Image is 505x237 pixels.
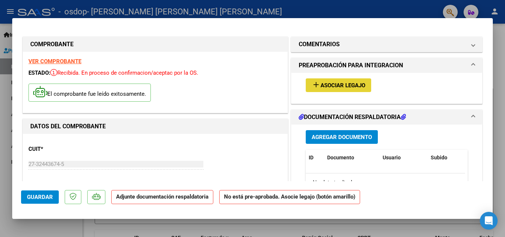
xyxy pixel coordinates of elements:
[321,82,365,89] span: Asociar Legajo
[306,78,371,92] button: Asociar Legajo
[28,70,50,76] span: ESTADO:
[380,150,428,166] datatable-header-cell: Usuario
[309,155,313,160] span: ID
[30,41,74,48] strong: COMPROBANTE
[30,123,106,130] strong: DATOS DEL COMPROBANTE
[291,37,482,52] mat-expansion-panel-header: COMENTARIOS
[465,150,502,166] datatable-header-cell: Acción
[306,173,465,192] div: No data to display
[327,155,354,160] span: Documento
[306,150,324,166] datatable-header-cell: ID
[291,110,482,125] mat-expansion-panel-header: DOCUMENTACIÓN RESPALDATORIA
[324,150,380,166] datatable-header-cell: Documento
[312,80,321,89] mat-icon: add
[428,150,465,166] datatable-header-cell: Subido
[50,70,198,76] span: Recibida. En proceso de confirmacion/aceptac por la OS.
[291,58,482,73] mat-expansion-panel-header: PREAPROBACIÓN PARA INTEGRACION
[299,61,403,70] h1: PREAPROBACIÓN PARA INTEGRACION
[431,155,447,160] span: Subido
[306,130,378,144] button: Agregar Documento
[21,190,59,204] button: Guardar
[28,145,105,153] p: CUIT
[28,84,151,102] p: El comprobante fue leído exitosamente.
[312,134,372,140] span: Agregar Documento
[116,193,209,200] strong: Adjunte documentación respaldatoria
[383,155,401,160] span: Usuario
[291,73,482,104] div: PREAPROBACIÓN PARA INTEGRACION
[299,40,340,49] h1: COMENTARIOS
[27,194,53,200] span: Guardar
[299,113,406,122] h1: DOCUMENTACIÓN RESPALDATORIA
[480,212,498,230] div: Open Intercom Messenger
[219,190,360,204] strong: No está pre-aprobada. Asocie legajo (botón amarillo)
[28,58,81,65] a: VER COMPROBANTE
